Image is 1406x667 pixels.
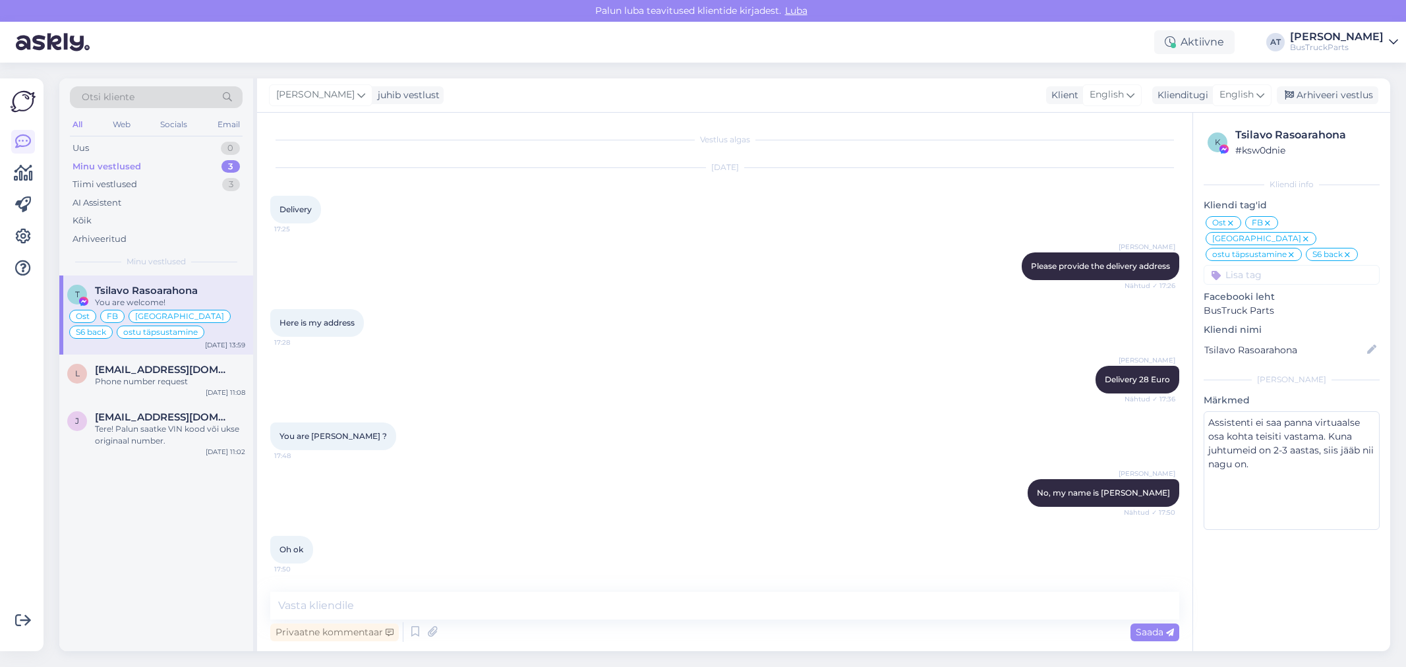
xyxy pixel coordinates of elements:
span: Delivery 28 Euro [1105,374,1170,384]
span: Nähtud ✓ 17:36 [1125,394,1175,404]
div: AI Assistent [73,196,121,210]
span: [PERSON_NAME] [1119,355,1175,365]
span: FB [107,312,118,320]
span: 17:28 [274,337,324,347]
div: Kõik [73,214,92,227]
span: FB [1252,219,1263,227]
div: 0 [221,142,240,155]
div: Arhiveeritud [73,233,127,246]
div: 3 [221,160,240,173]
img: Askly Logo [11,89,36,114]
span: ostu täpsustamine [1212,250,1287,258]
span: 17:50 [274,564,324,574]
span: [PERSON_NAME] [1119,242,1175,252]
span: Tsilavo Rasoarahona [95,285,198,297]
span: Minu vestlused [127,256,186,268]
div: Privaatne kommentaar [270,623,399,641]
div: Klient [1046,88,1078,102]
div: Arhiveeri vestlus [1277,86,1378,104]
span: Ost [76,312,90,320]
span: Nähtud ✓ 17:50 [1124,507,1175,517]
div: [DATE] 11:08 [206,388,245,397]
span: [GEOGRAPHIC_DATA] [1212,235,1301,243]
div: [DATE] 11:02 [206,447,245,457]
span: Please provide the delivery address [1031,261,1170,271]
span: Nähtud ✓ 17:26 [1125,281,1175,291]
span: Here is my address [279,318,355,328]
div: You are welcome! [95,297,245,308]
div: [DATE] [270,161,1179,173]
input: Lisa tag [1204,265,1380,285]
div: Kliendi info [1204,179,1380,190]
div: AT [1266,33,1285,51]
div: Klienditugi [1152,88,1208,102]
div: BusTruckParts [1290,42,1384,53]
span: English [1090,88,1124,102]
span: Saada [1136,626,1174,638]
span: k [1215,137,1221,147]
div: Web [110,116,133,133]
span: S6 back [1312,250,1343,258]
span: T [75,289,80,299]
div: juhib vestlust [372,88,440,102]
p: Märkmed [1204,393,1380,407]
span: [GEOGRAPHIC_DATA] [135,312,224,320]
textarea: Assistenti ei saa panna virtuaalse osa kohta teisiti vastama. Kuna juhtumeid on 2-3 aastas, siis ... [1204,411,1380,530]
div: All [70,116,85,133]
div: [PERSON_NAME] [1290,32,1384,42]
span: English [1219,88,1254,102]
span: jan.ojakoski@gmail.com [95,411,232,423]
div: Vestlus algas [270,134,1179,146]
span: j [75,416,79,426]
span: l [75,368,80,378]
span: 17:25 [274,224,324,234]
span: 17:48 [274,451,324,461]
span: Luba [781,5,811,16]
input: Lisa nimi [1204,343,1364,357]
div: Email [215,116,243,133]
div: Minu vestlused [73,160,141,173]
span: S6 back [76,328,106,336]
span: [PERSON_NAME] [1119,469,1175,478]
div: Uus [73,142,89,155]
span: ostu täpsustamine [123,328,198,336]
div: Aktiivne [1154,30,1235,54]
span: Ost [1212,219,1226,227]
span: Otsi kliente [82,90,134,104]
span: You are [PERSON_NAME] ? [279,431,387,441]
div: [DATE] 13:59 [205,340,245,350]
div: Tiimi vestlused [73,178,137,191]
a: [PERSON_NAME]BusTruckParts [1290,32,1398,53]
span: Delivery [279,204,312,214]
div: Tsilavo Rasoarahona [1235,127,1376,143]
span: leocampos4@hotmail.com [95,364,232,376]
div: [PERSON_NAME] [1204,374,1380,386]
p: Kliendi nimi [1204,323,1380,337]
div: Socials [158,116,190,133]
div: Phone number request [95,376,245,388]
p: BusTruck Parts [1204,304,1380,318]
span: Oh ok [279,544,303,554]
div: Tere! Palun saatke VIN kood või ukse originaal number. [95,423,245,447]
p: Facebooki leht [1204,290,1380,304]
span: [PERSON_NAME] [276,88,355,102]
p: Kliendi tag'id [1204,198,1380,212]
div: # ksw0dnie [1235,143,1376,158]
span: No, my name is [PERSON_NAME] [1037,488,1170,498]
div: 3 [222,178,240,191]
